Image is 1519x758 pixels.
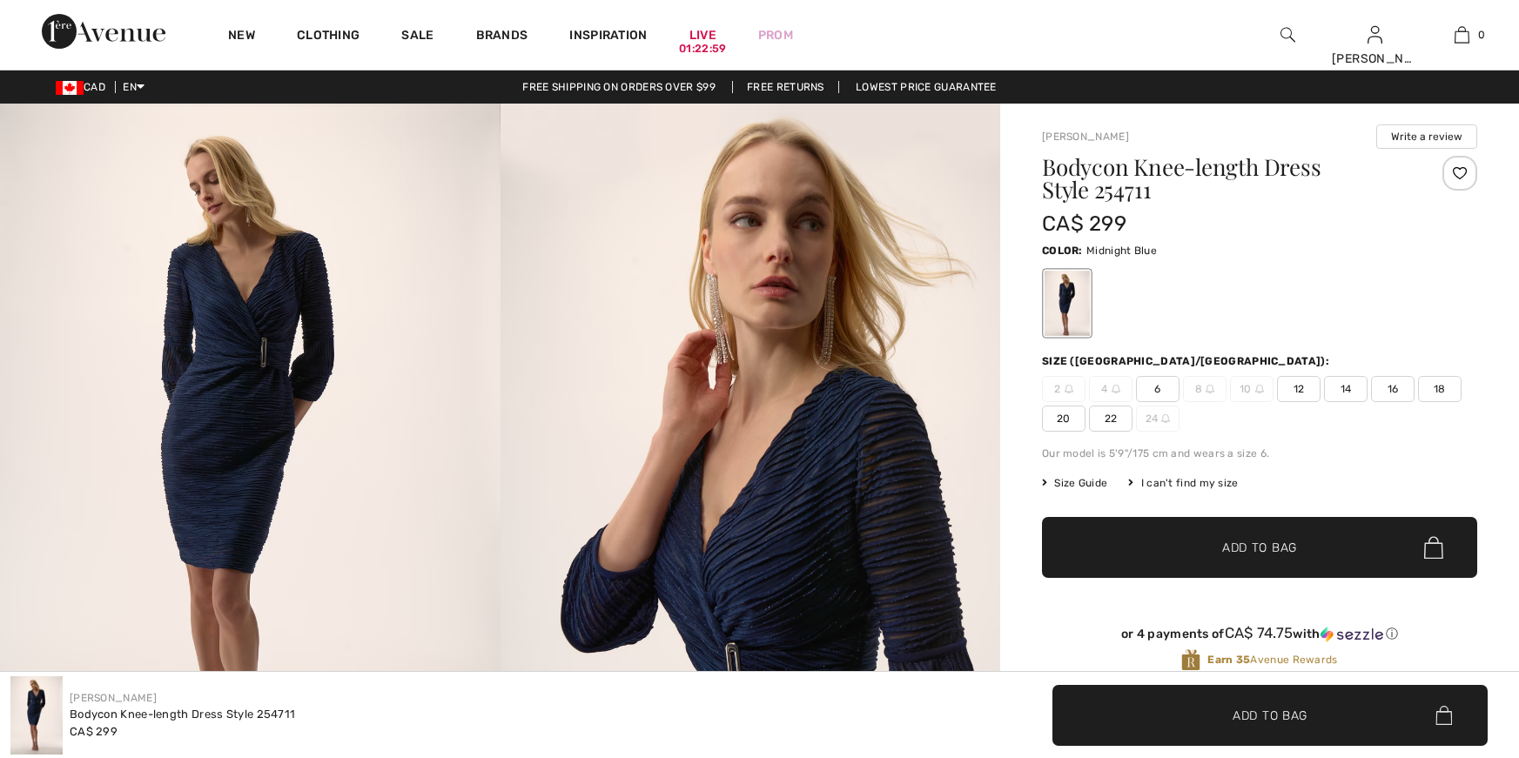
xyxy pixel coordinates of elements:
span: CA$ 74.75 [1225,624,1294,641]
a: Live01:22:59 [689,26,716,44]
span: 16 [1371,376,1415,402]
img: Bodycon Knee-Length Dress Style 254711 [10,676,63,755]
span: 22 [1089,406,1133,432]
div: or 4 payments ofCA$ 74.75withSezzle Click to learn more about Sezzle [1042,625,1477,648]
a: Prom [758,26,793,44]
img: 1ère Avenue [42,14,165,49]
img: search the website [1280,24,1295,45]
img: ring-m.svg [1112,385,1120,393]
div: Our model is 5'9"/175 cm and wears a size 6. [1042,446,1477,461]
img: ring-m.svg [1255,385,1264,393]
iframe: Opens a widget where you can find more information [1407,627,1502,671]
span: EN [123,81,145,93]
img: Bag.svg [1424,536,1443,559]
span: 0 [1478,27,1485,43]
a: Brands [476,28,528,46]
span: 4 [1089,376,1133,402]
span: CAD [56,81,112,93]
span: Size Guide [1042,475,1107,491]
a: [PERSON_NAME] [1042,131,1129,143]
span: 12 [1277,376,1321,402]
a: Free shipping on orders over $99 [508,81,729,93]
span: Add to Bag [1222,539,1297,557]
img: My Bag [1455,24,1469,45]
img: Canadian Dollar [56,81,84,95]
span: 20 [1042,406,1085,432]
span: 14 [1324,376,1368,402]
span: CA$ 299 [70,725,118,738]
span: Avenue Rewards [1207,652,1337,667]
button: Add to Bag [1052,685,1488,746]
img: Sezzle [1321,627,1383,642]
span: 18 [1418,376,1462,402]
span: 8 [1183,376,1227,402]
img: Bag.svg [1435,706,1452,725]
button: Add to Bag [1042,517,1477,578]
img: My Info [1368,24,1382,45]
a: Clothing [297,28,360,46]
span: 10 [1230,376,1274,402]
span: Color: [1042,245,1083,257]
a: Sale [401,28,434,46]
img: Avenue Rewards [1181,648,1200,672]
div: or 4 payments of with [1042,625,1477,642]
span: Add to Bag [1233,706,1307,724]
a: Sign In [1368,26,1382,43]
span: 24 [1136,406,1180,432]
strong: Earn 35 [1207,654,1250,666]
div: 01:22:59 [679,41,726,57]
span: Midnight Blue [1086,245,1157,257]
img: ring-m.svg [1065,385,1073,393]
a: [PERSON_NAME] [70,692,157,704]
a: Free Returns [732,81,839,93]
a: 0 [1419,24,1504,45]
span: 2 [1042,376,1085,402]
div: Size ([GEOGRAPHIC_DATA]/[GEOGRAPHIC_DATA]): [1042,353,1333,369]
div: [PERSON_NAME] [1332,50,1417,68]
span: CA$ 299 [1042,211,1126,236]
img: ring-m.svg [1206,385,1214,393]
div: I can't find my size [1128,475,1238,491]
img: ring-m.svg [1161,414,1170,423]
a: New [228,28,255,46]
div: Midnight Blue [1045,271,1090,336]
span: 6 [1136,376,1180,402]
h1: Bodycon Knee-length Dress Style 254711 [1042,156,1405,201]
button: Write a review [1376,124,1477,149]
a: Lowest Price Guarantee [842,81,1011,93]
span: Inspiration [569,28,647,46]
div: Bodycon Knee-length Dress Style 254711 [70,706,295,723]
